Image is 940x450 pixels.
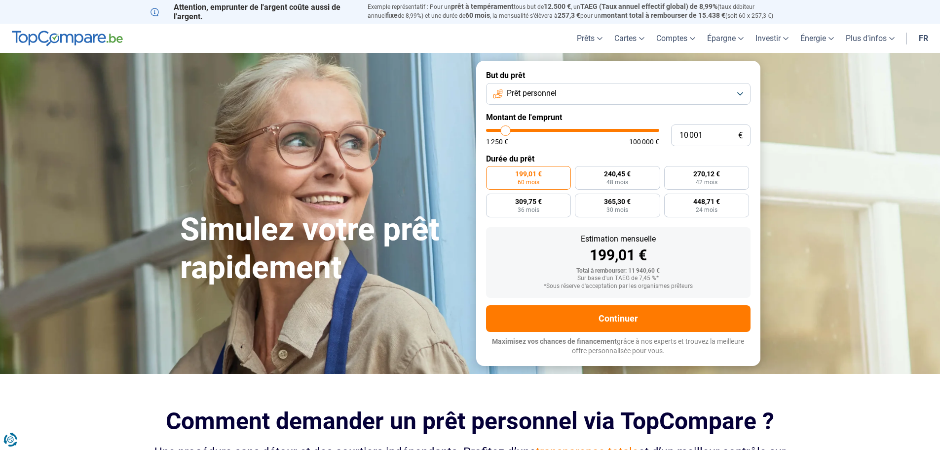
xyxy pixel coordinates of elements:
[608,24,650,53] a: Cartes
[12,31,123,46] img: TopCompare
[604,170,631,177] span: 240,45 €
[544,2,571,10] span: 12.500 €
[150,2,356,21] p: Attention, emprunter de l'argent coûte aussi de l'argent.
[507,88,557,99] span: Prêt personnel
[701,24,750,53] a: Épargne
[604,198,631,205] span: 365,30 €
[486,83,751,105] button: Prêt personnel
[180,211,464,287] h1: Simulez votre prêt rapidement
[486,154,751,164] label: Durée du prêt
[492,337,617,345] span: Maximisez vos chances de financement
[794,24,840,53] a: Énergie
[494,275,743,282] div: Sur base d'un TAEG de 7,45 %*
[465,11,490,19] span: 60 mois
[386,11,398,19] span: fixe
[606,179,628,185] span: 48 mois
[693,170,720,177] span: 270,12 €
[629,138,659,145] span: 100 000 €
[451,2,514,10] span: prêt à tempérament
[696,207,717,213] span: 24 mois
[494,248,743,263] div: 199,01 €
[494,268,743,275] div: Total à rembourser: 11 940,60 €
[486,71,751,80] label: But du prêt
[693,198,720,205] span: 448,71 €
[494,235,743,243] div: Estimation mensuelle
[515,170,542,177] span: 199,01 €
[368,2,790,20] p: Exemple représentatif : Pour un tous but de , un (taux débiteur annuel de 8,99%) et une durée de ...
[750,24,794,53] a: Investir
[486,305,751,332] button: Continuer
[150,408,790,435] h2: Comment demander un prêt personnel via TopCompare ?
[696,179,717,185] span: 42 mois
[486,337,751,356] p: grâce à nos experts et trouvez la meilleure offre personnalisée pour vous.
[558,11,580,19] span: 257,3 €
[515,198,542,205] span: 309,75 €
[606,207,628,213] span: 30 mois
[494,283,743,290] div: *Sous réserve d'acceptation par les organismes prêteurs
[580,2,717,10] span: TAEG (Taux annuel effectif global) de 8,99%
[650,24,701,53] a: Comptes
[913,24,934,53] a: fr
[738,131,743,140] span: €
[840,24,901,53] a: Plus d'infos
[518,207,539,213] span: 36 mois
[571,24,608,53] a: Prêts
[518,179,539,185] span: 60 mois
[601,11,725,19] span: montant total à rembourser de 15.438 €
[486,113,751,122] label: Montant de l'emprunt
[486,138,508,145] span: 1 250 €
